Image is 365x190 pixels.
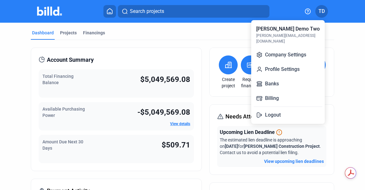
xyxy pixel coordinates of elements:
button: Banks [254,78,322,90]
button: Billing [254,92,322,105]
button: Profile Settings [254,63,322,76]
div: [PERSON_NAME][EMAIL_ADDRESS][DOMAIN_NAME] [256,33,320,44]
div: [PERSON_NAME] Demo Two [256,25,320,33]
button: Logout [254,109,322,121]
button: Company Settings [254,49,322,61]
